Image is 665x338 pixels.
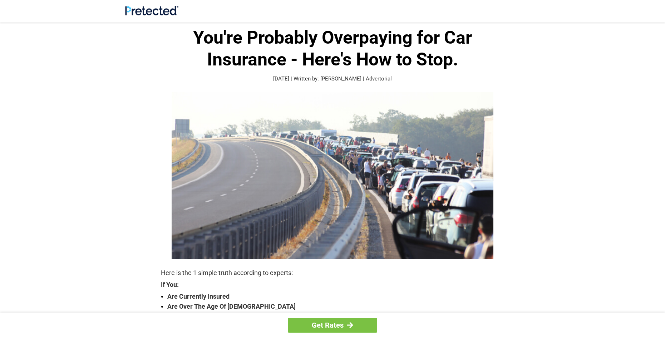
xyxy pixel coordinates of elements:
strong: Drive Less Than 50 Miles Per Day [167,312,504,322]
strong: Are Over The Age Of [DEMOGRAPHIC_DATA] [167,302,504,312]
strong: Are Currently Insured [167,292,504,302]
p: [DATE] | Written by: [PERSON_NAME] | Advertorial [161,75,504,83]
strong: If You: [161,281,504,288]
p: Here is the 1 simple truth according to experts: [161,268,504,278]
a: Site Logo [125,10,178,17]
a: Get Rates [288,318,377,333]
h1: You're Probably Overpaying for Car Insurance - Here's How to Stop. [161,27,504,70]
img: Site Logo [125,6,178,15]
